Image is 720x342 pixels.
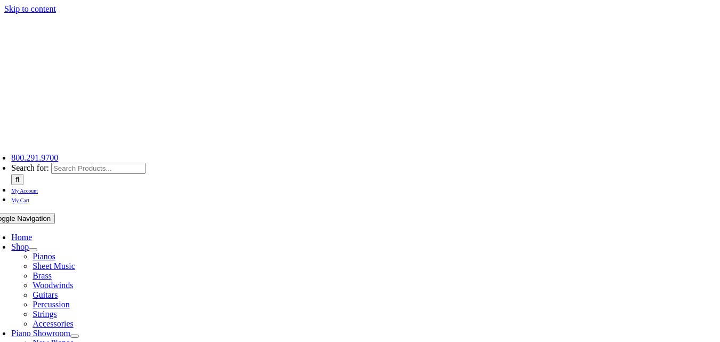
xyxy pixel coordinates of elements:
[11,329,70,338] a: Piano Showroom
[11,195,29,204] a: My Cart
[33,271,52,280] a: Brass
[33,309,56,319] a: Strings
[33,252,55,261] a: Pianos
[29,248,37,251] button: Open submenu of Shop
[11,242,29,251] a: Shop
[51,163,145,174] input: Search Products...
[11,185,38,194] a: My Account
[33,290,58,299] a: Guitars
[70,335,79,338] button: Open submenu of Piano Showroom
[11,188,38,194] span: My Account
[11,197,29,203] span: My Cart
[33,300,69,309] a: Percussion
[11,153,58,162] a: 800.291.9700
[33,261,75,271] a: Sheet Music
[33,281,73,290] a: Woodwinds
[11,233,32,242] a: Home
[11,163,49,172] span: Search for:
[4,4,56,13] a: Skip to content
[11,174,23,185] input: Search
[33,319,73,328] a: Accessories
